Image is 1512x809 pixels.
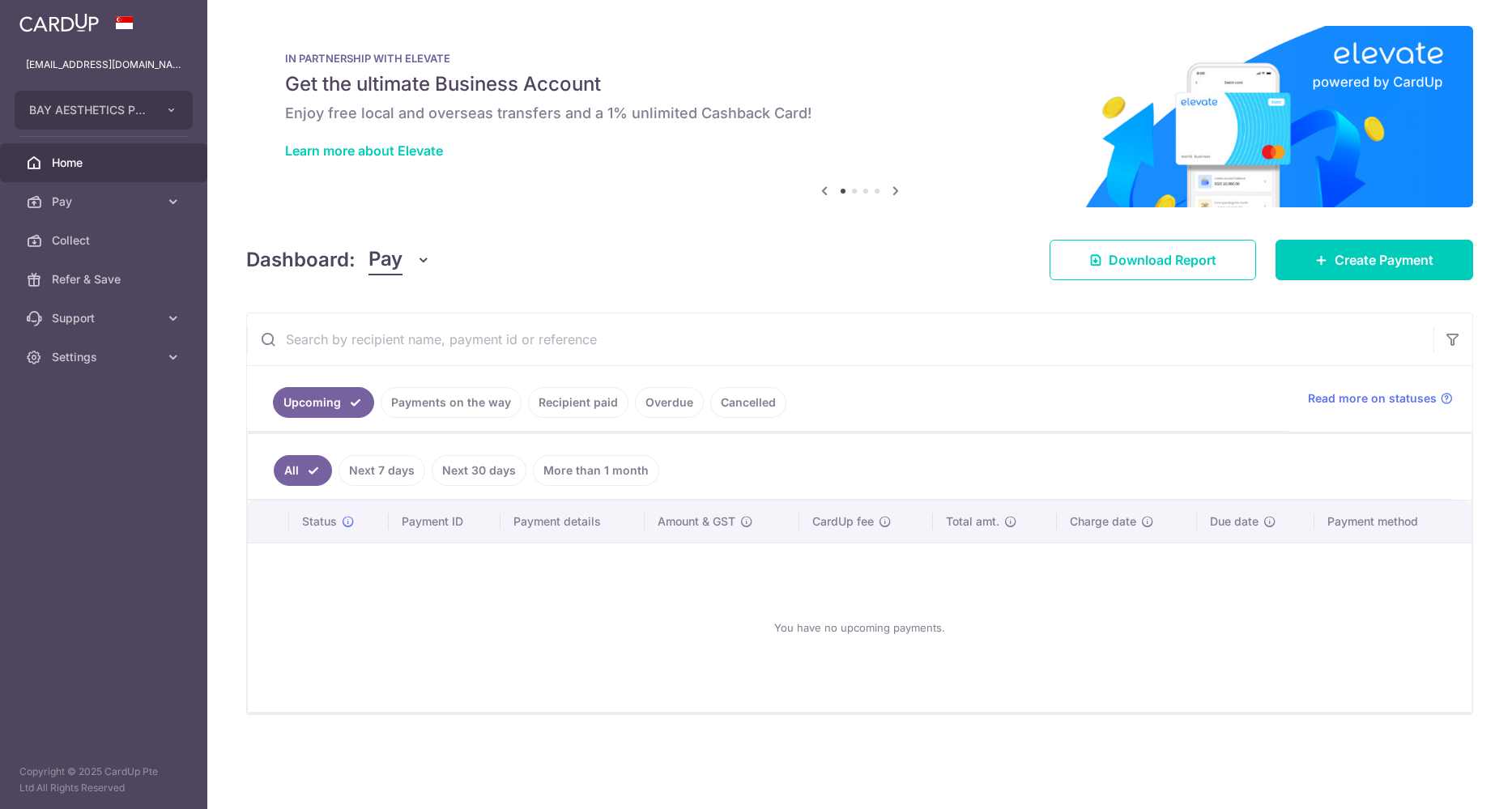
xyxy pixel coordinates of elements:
p: IN PARTNERSHIP WITH ELEVATE [285,52,1434,65]
a: Cancelled [710,387,786,418]
span: Pay [368,245,402,275]
span: Settings [52,349,159,365]
span: Read more on statuses [1308,390,1437,407]
input: Search by recipient name, payment id or reference [247,313,1433,365]
div: You have no upcoming payments. [267,556,1452,699]
button: BAY AESTHETICS PTE. LTD. [15,91,193,130]
a: All [274,455,332,486]
a: Next 30 days [432,455,526,486]
h4: Dashboard: [246,245,356,275]
h5: Get the ultimate Business Account [285,71,1434,97]
a: Payments on the way [381,387,522,418]
a: Learn more about Elevate [285,143,443,159]
button: Pay [368,245,431,275]
a: Next 7 days [339,455,425,486]
a: Create Payment [1276,240,1473,280]
a: Overdue [635,387,704,418]
th: Payment ID [389,500,500,543]
span: Collect [52,232,159,249]
a: More than 1 month [533,455,659,486]
span: Create Payment [1335,250,1433,270]
a: Download Report [1050,240,1256,280]
span: Download Report [1109,250,1216,270]
span: Total amt. [946,513,999,530]
span: Home [52,155,159,171]
th: Payment method [1314,500,1472,543]
span: Charge date [1070,513,1136,530]
img: Renovation banner [246,26,1473,207]
span: CardUp fee [812,513,874,530]
a: Upcoming [273,387,374,418]
p: [EMAIL_ADDRESS][DOMAIN_NAME] [26,57,181,73]
a: Read more on statuses [1308,390,1453,407]
img: CardUp [19,13,99,32]
span: Status [302,513,337,530]
span: Refer & Save [52,271,159,287]
span: Due date [1210,513,1259,530]
th: Payment details [500,500,645,543]
span: Support [52,310,159,326]
h6: Enjoy free local and overseas transfers and a 1% unlimited Cashback Card! [285,104,1434,123]
span: Pay [52,194,159,210]
span: Amount & GST [658,513,735,530]
a: Recipient paid [528,387,628,418]
span: BAY AESTHETICS PTE. LTD. [29,102,149,118]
